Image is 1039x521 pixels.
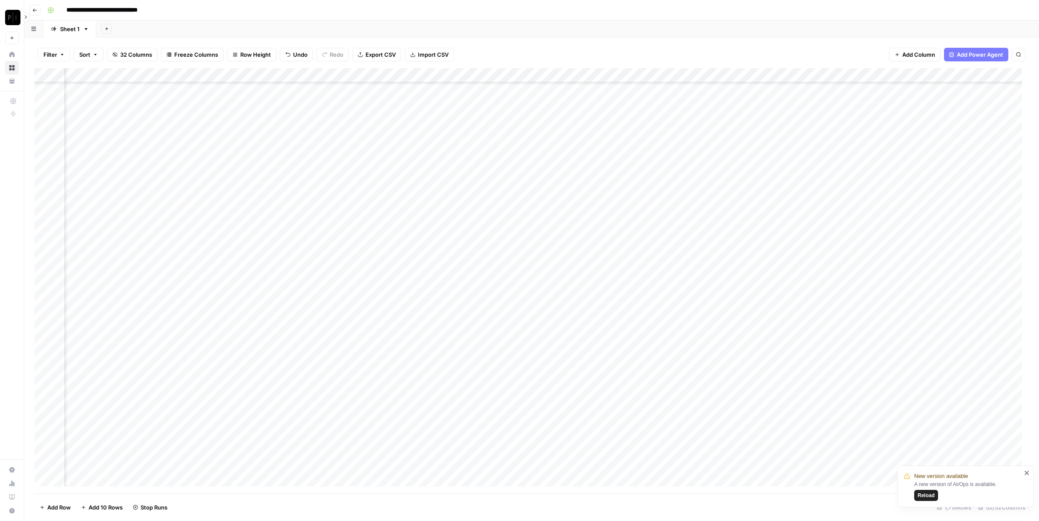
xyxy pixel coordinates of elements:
[5,504,19,518] button: Help + Support
[975,501,1029,514] div: 32/32 Columns
[74,48,104,61] button: Sort
[918,492,935,499] span: Reload
[107,48,158,61] button: 32 Columns
[5,61,19,75] a: Browse
[352,48,401,61] button: Export CSV
[280,48,313,61] button: Undo
[914,472,968,480] span: New version available
[240,50,271,59] span: Row Height
[5,477,19,490] a: Usage
[38,48,70,61] button: Filter
[5,74,19,88] a: Your Data
[161,48,224,61] button: Freeze Columns
[5,48,19,61] a: Home
[914,490,938,501] button: Reload
[60,25,80,33] div: Sheet 1
[889,48,941,61] button: Add Column
[35,501,76,514] button: Add Row
[79,50,90,59] span: Sort
[89,503,123,512] span: Add 10 Rows
[933,501,975,514] div: 1,716 Rows
[5,490,19,504] a: Learning Hub
[227,48,276,61] button: Row Height
[128,501,173,514] button: Stop Runs
[1024,469,1030,476] button: close
[330,50,343,59] span: Redo
[902,50,935,59] span: Add Column
[120,50,152,59] span: 32 Columns
[43,20,96,38] a: Sheet 1
[366,50,396,59] span: Export CSV
[914,480,1022,501] div: A new version of AirOps is available.
[293,50,308,59] span: Undo
[174,50,218,59] span: Freeze Columns
[957,50,1003,59] span: Add Power Agent
[43,50,57,59] span: Filter
[47,503,71,512] span: Add Row
[317,48,349,61] button: Redo
[76,501,128,514] button: Add 10 Rows
[5,10,20,25] img: Paragon (Prod) Logo
[944,48,1008,61] button: Add Power Agent
[5,463,19,477] a: Settings
[141,503,167,512] span: Stop Runs
[418,50,449,59] span: Import CSV
[5,7,19,28] button: Workspace: Paragon (Prod)
[405,48,454,61] button: Import CSV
